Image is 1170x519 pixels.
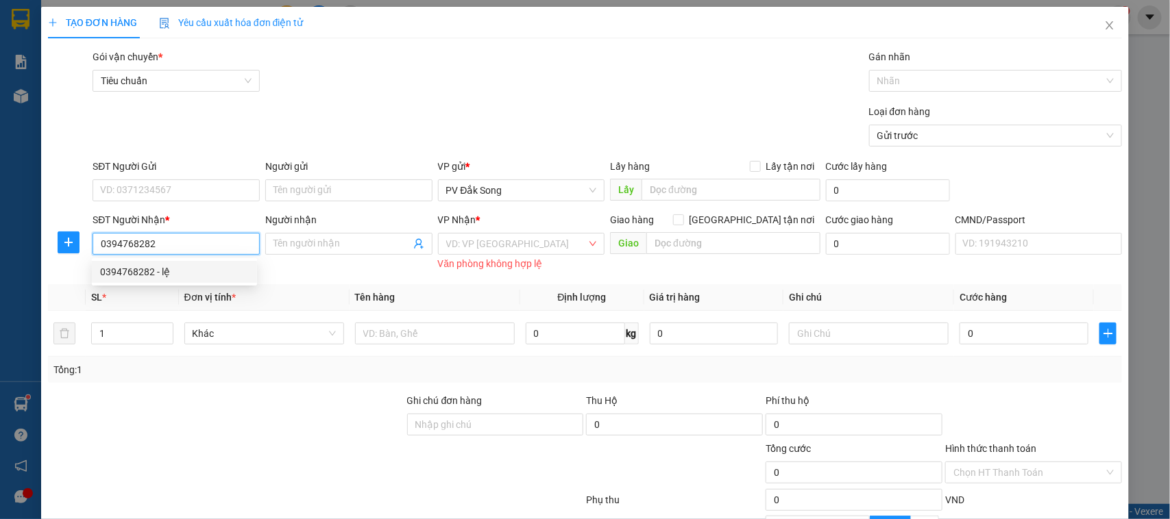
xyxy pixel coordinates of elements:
span: Giá trị hàng [650,292,700,303]
input: Cước giao hàng [826,233,950,255]
div: Phụ thu [585,492,765,516]
label: Ghi chú đơn hàng [407,395,483,406]
input: Cước lấy hàng [826,179,950,201]
span: Giao hàng [610,214,654,225]
span: Thu Hộ [586,395,618,406]
span: Yêu cầu xuất hóa đơn điện tử [159,17,304,28]
span: TẠO ĐƠN HÀNG [48,17,137,28]
span: [GEOGRAPHIC_DATA] tận nơi [684,212,820,227]
div: Người gửi [265,159,432,174]
div: Người nhận [265,212,432,227]
button: plus [58,231,80,253]
span: Khác [193,323,336,344]
span: Gói vận chuyển [93,51,162,62]
input: Dọc đường [646,232,820,254]
span: SL [91,292,102,303]
button: plus [1099,322,1117,344]
span: plus [58,237,79,248]
label: Cước giao hàng [826,214,894,225]
span: plus [1100,328,1116,339]
span: Tiêu chuẩn [101,71,252,91]
input: Ghi chú đơn hàng [407,414,584,435]
div: SĐT Người Gửi [93,159,260,174]
label: Hình thức thanh toán [945,443,1036,454]
img: icon [159,18,170,29]
label: Cước lấy hàng [826,161,888,172]
input: Ghi Chú [789,322,949,344]
label: Gán nhãn [869,51,911,62]
div: VP gửi [438,159,605,174]
span: close [1104,20,1115,31]
span: Cước hàng [960,292,1007,303]
span: Lấy [610,179,642,201]
input: 0 [650,322,779,344]
div: CMND/Passport [955,212,1123,227]
div: Văn phòng không hợp lệ [438,256,605,272]
button: Close [1090,7,1129,45]
button: delete [53,322,75,344]
span: VP Nhận [438,214,476,225]
label: Loại đơn hàng [869,106,931,117]
div: Phí thu hộ [766,393,942,414]
th: Ghi chú [783,284,954,311]
span: Lấy hàng [610,161,650,172]
span: Giao [610,232,646,254]
span: Định lượng [558,292,607,303]
div: Tổng: 1 [53,362,452,377]
span: VND [945,494,964,505]
span: user-add [413,238,424,249]
span: Tên hàng [355,292,395,303]
span: plus [48,18,58,27]
input: Dọc đường [642,179,820,201]
span: PV Đắk Song [446,180,597,201]
div: 0394768282 - lệ [92,261,257,283]
div: 0394768282 - lệ [100,264,249,279]
span: Gửi trước [877,125,1114,146]
input: VD: Bàn, Ghế [355,322,515,344]
span: kg [625,322,639,344]
span: Lấy tận nơi [761,159,820,174]
span: Tổng cước [766,443,811,454]
div: SĐT Người Nhận [93,212,260,227]
span: Đơn vị tính [184,292,236,303]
